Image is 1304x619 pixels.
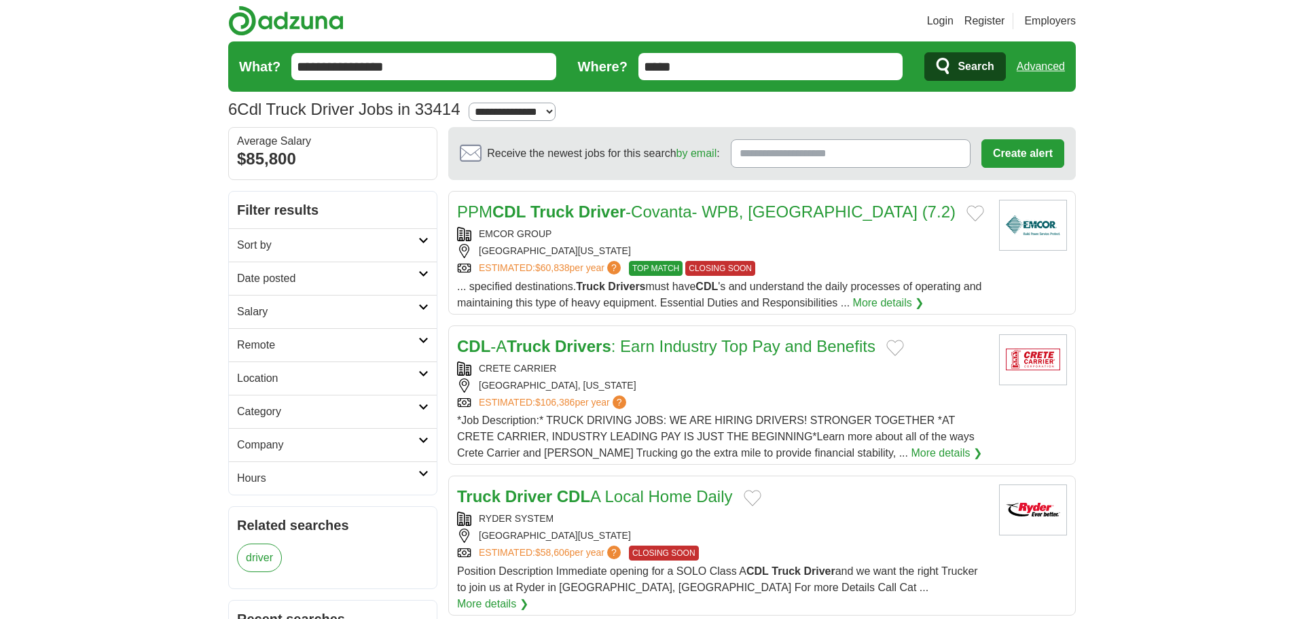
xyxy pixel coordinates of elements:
[746,565,769,577] strong: CDL
[535,397,575,408] span: $106,386
[457,337,490,355] strong: CDL
[530,202,574,221] strong: Truck
[237,337,418,353] h2: Remote
[1024,13,1076,29] a: Employers
[457,414,975,459] span: *Job Description:* TRUCK DRIVING JOBS: WE ARE HIRING DRIVERS! STRONGER TOGETHER *AT CRETE CARRIER...
[924,52,1005,81] button: Search
[237,237,418,253] h2: Sort by
[237,147,429,171] div: $85,800
[479,228,551,239] a: EMCOR GROUP
[911,445,982,461] a: More details ❯
[228,5,344,36] img: Adzuna logo
[237,437,418,453] h2: Company
[695,281,718,292] strong: CDL
[457,596,528,612] a: More details ❯
[228,100,460,118] h1: Cdl Truck Driver Jobs in 33414
[457,529,988,543] div: [GEOGRAPHIC_DATA][US_STATE]
[999,484,1067,535] img: Ryder System logo
[607,261,621,275] span: ?
[229,328,437,361] a: Remote
[613,395,626,409] span: ?
[492,202,526,221] strong: CDL
[927,13,954,29] a: Login
[457,487,501,506] strong: Truck
[237,470,418,487] h2: Hours
[886,340,904,356] button: Add to favorite jobs
[507,337,550,355] strong: Truck
[479,261,623,276] a: ESTIMATED:$60,838per year?
[457,378,988,393] div: [GEOGRAPHIC_DATA], [US_STATE]
[229,262,437,295] a: Date posted
[229,428,437,461] a: Company
[457,565,978,593] span: Position Description Immediate opening for a SOLO Class A and we want the right Trucker to join u...
[237,544,282,572] a: driver
[457,281,981,308] span: ... specified destinations. must have 's and understand the daily processes of operating and main...
[228,97,237,122] span: 6
[237,404,418,420] h2: Category
[629,261,683,276] span: TOP MATCH
[237,304,418,320] h2: Salary
[457,244,988,258] div: [GEOGRAPHIC_DATA][US_STATE]
[607,546,621,559] span: ?
[999,334,1067,385] img: Crete Carrier Corporation logo
[229,395,437,428] a: Category
[608,281,645,292] strong: Drivers
[555,337,611,355] strong: Drivers
[457,487,733,506] a: Truck Driver CDLA Local Home Daily
[535,547,570,558] span: $58,606
[229,295,437,328] a: Salary
[479,363,556,374] a: CRETE CARRIER
[629,546,699,561] span: CLOSING SOON
[557,487,590,506] strong: CDL
[535,262,570,273] span: $60,838
[239,56,280,77] label: What?
[457,202,956,221] a: PPMCDL Truck Driver-Covanta- WPB, [GEOGRAPHIC_DATA] (7.2)
[966,205,984,222] button: Add to favorite jobs
[229,461,437,495] a: Hours
[505,487,552,506] strong: Driver
[981,139,1064,168] button: Create alert
[999,200,1067,251] img: EMCOR Group logo
[853,295,924,311] a: More details ❯
[578,56,628,77] label: Where?
[744,490,761,506] button: Add to favorite jobs
[579,202,626,221] strong: Driver
[237,515,429,535] h2: Related searches
[457,337,875,355] a: CDL-ATruck Drivers: Earn Industry Top Pay and Benefits
[237,136,429,147] div: Average Salary
[676,147,717,159] a: by email
[479,546,623,561] a: ESTIMATED:$58,606per year?
[479,395,629,410] a: ESTIMATED:$106,386per year?
[803,565,835,577] strong: Driver
[958,53,994,80] span: Search
[229,361,437,395] a: Location
[237,370,418,387] h2: Location
[685,261,755,276] span: CLOSING SOON
[229,228,437,262] a: Sort by
[1017,53,1065,80] a: Advanced
[229,192,437,228] h2: Filter results
[964,13,1005,29] a: Register
[576,281,605,292] strong: Truck
[487,145,719,162] span: Receive the newest jobs for this search :
[237,270,418,287] h2: Date posted
[772,565,801,577] strong: Truck
[479,513,554,524] a: RYDER SYSTEM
